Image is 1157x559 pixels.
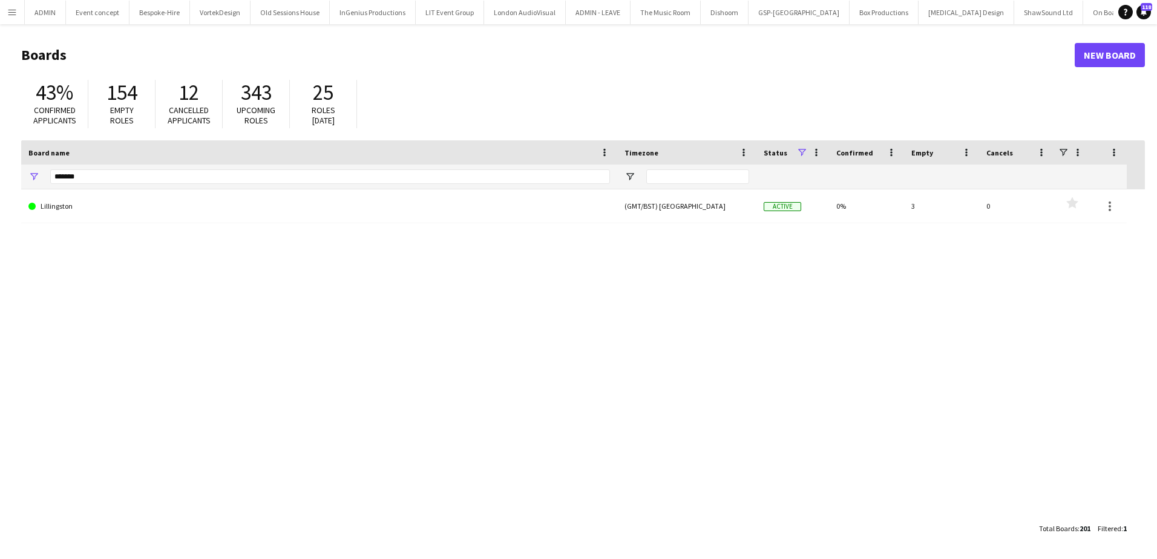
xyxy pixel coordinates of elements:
[1098,517,1127,540] div: :
[28,189,610,223] a: Lillingston
[617,189,756,223] div: (GMT/BST) [GEOGRAPHIC_DATA]
[829,189,904,223] div: 0%
[764,148,787,157] span: Status
[179,79,199,106] span: 12
[241,79,272,106] span: 343
[624,171,635,182] button: Open Filter Menu
[1039,517,1090,540] div: :
[904,189,979,223] div: 3
[1136,5,1151,19] a: 118
[168,105,211,126] span: Cancelled applicants
[624,148,658,157] span: Timezone
[28,171,39,182] button: Open Filter Menu
[25,1,66,24] button: ADMIN
[1098,524,1121,533] span: Filtered
[1123,524,1127,533] span: 1
[646,169,749,184] input: Timezone Filter Input
[28,148,70,157] span: Board name
[330,1,416,24] button: InGenius Productions
[566,1,631,24] button: ADMIN - LEAVE
[1141,3,1152,11] span: 118
[237,105,275,126] span: Upcoming roles
[986,148,1013,157] span: Cancels
[21,46,1075,64] h1: Boards
[312,105,335,126] span: Roles [DATE]
[749,1,850,24] button: GSP-[GEOGRAPHIC_DATA]
[251,1,330,24] button: Old Sessions House
[110,105,134,126] span: Empty roles
[836,148,873,157] span: Confirmed
[107,79,137,106] span: 154
[50,169,610,184] input: Board name Filter Input
[919,1,1014,24] button: [MEDICAL_DATA] Design
[631,1,701,24] button: The Music Room
[764,202,801,211] span: Active
[36,79,73,106] span: 43%
[129,1,190,24] button: Bespoke-Hire
[1039,524,1078,533] span: Total Boards
[66,1,129,24] button: Event concept
[313,79,333,106] span: 25
[1014,1,1083,24] button: ShawSound Ltd
[850,1,919,24] button: Box Productions
[190,1,251,24] button: VortekDesign
[484,1,566,24] button: London AudioVisual
[416,1,484,24] button: LIT Event Group
[911,148,933,157] span: Empty
[701,1,749,24] button: Dishoom
[1075,43,1145,67] a: New Board
[33,105,76,126] span: Confirmed applicants
[1080,524,1090,533] span: 201
[979,189,1054,223] div: 0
